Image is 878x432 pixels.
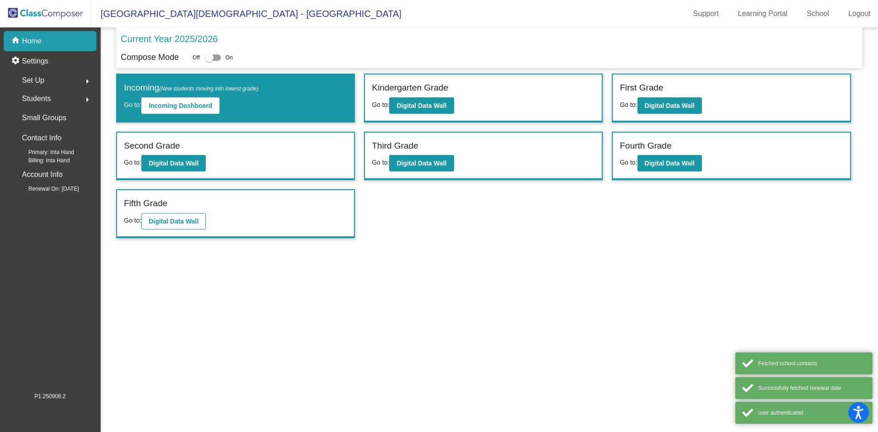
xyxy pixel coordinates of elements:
[11,36,22,47] mat-icon: home
[141,213,206,229] button: Digital Data Wall
[372,159,389,166] span: Go to:
[620,159,637,166] span: Go to:
[731,6,795,21] a: Learning Portal
[141,155,206,171] button: Digital Data Wall
[124,81,258,95] label: Incoming
[799,6,836,21] a: School
[372,139,418,153] label: Third Grade
[22,74,44,87] span: Set Up
[159,85,258,92] span: (New students moving into lowest grade)
[22,56,48,67] p: Settings
[149,160,198,167] b: Digital Data Wall
[22,132,61,144] p: Contact Info
[645,160,695,167] b: Digital Data Wall
[124,197,167,210] label: Fifth Grade
[121,51,179,64] p: Compose Mode
[124,139,180,153] label: Second Grade
[645,102,695,109] b: Digital Data Wall
[389,155,454,171] button: Digital Data Wall
[22,36,42,47] p: Home
[149,218,198,225] b: Digital Data Wall
[637,155,702,171] button: Digital Data Wall
[141,97,219,114] button: Incoming Dashboard
[396,160,446,167] b: Digital Data Wall
[14,148,74,156] span: Primary: Inta Hand
[372,81,448,95] label: Kindergarten Grade
[372,101,389,108] span: Go to:
[22,168,63,181] p: Account Info
[121,32,218,46] p: Current Year 2025/2026
[14,185,79,193] span: Renewal On: [DATE]
[91,6,402,21] span: [GEOGRAPHIC_DATA][DEMOGRAPHIC_DATA] - [GEOGRAPHIC_DATA]
[620,81,663,95] label: First Grade
[11,56,22,67] mat-icon: settings
[22,112,66,124] p: Small Groups
[82,76,93,87] mat-icon: arrow_right
[620,139,671,153] label: Fourth Grade
[82,94,93,105] mat-icon: arrow_right
[193,53,200,62] span: Off
[124,217,141,224] span: Go to:
[620,101,637,108] span: Go to:
[124,101,141,108] span: Go to:
[637,97,702,114] button: Digital Data Wall
[396,102,446,109] b: Digital Data Wall
[225,53,233,62] span: On
[22,92,51,105] span: Students
[686,6,726,21] a: Support
[124,159,141,166] span: Go to:
[389,97,454,114] button: Digital Data Wall
[149,102,212,109] b: Incoming Dashboard
[841,6,878,21] a: Logout
[14,156,70,165] span: Billing: Inta Hand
